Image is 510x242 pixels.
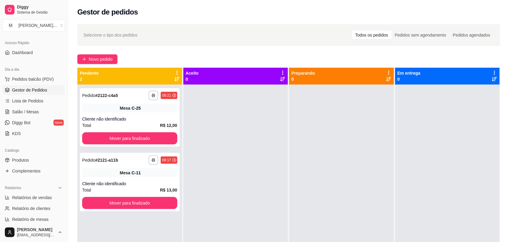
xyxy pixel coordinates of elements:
[82,122,91,129] span: Total
[120,170,131,176] span: Mesa
[450,31,494,39] div: Pedidos agendados
[12,120,31,126] span: Diggy Bot
[292,70,315,76] p: Preparando
[12,50,33,56] span: Dashboard
[77,7,138,17] h2: Gestor de pedidos
[2,118,65,127] a: Diggy Botnovo
[186,76,199,82] p: 0
[8,22,14,28] span: M
[82,158,95,163] span: Pedido
[12,205,50,211] span: Relatório de clientes
[17,5,63,10] span: Diggy
[12,98,44,104] span: Lista de Pedidos
[80,76,99,82] p: 2
[2,38,65,48] div: Acesso Rápido
[132,105,141,111] div: C-25
[2,48,65,57] a: Dashboard
[2,2,65,17] a: DiggySistema de Gestão
[82,187,91,193] span: Total
[162,158,171,163] div: 08:17
[2,225,65,240] button: [PERSON_NAME][EMAIL_ADDRESS][DOMAIN_NAME]
[2,85,65,95] a: Gestor de Pedidos
[82,57,86,61] span: plus
[2,96,65,106] a: Lista de Pedidos
[5,186,21,190] span: Relatórios
[392,31,450,39] div: Pedidos sem agendamento
[95,158,118,163] strong: # 2121-a11b
[12,109,39,115] span: Salão / Mesas
[82,197,177,209] button: Mover para finalizado
[2,166,65,176] a: Complementos
[292,76,315,82] p: 0
[186,70,199,76] p: Aceito
[162,93,171,98] div: 08:21
[160,123,177,128] strong: R$ 12,00
[2,146,65,155] div: Catálogo
[160,188,177,192] strong: R$ 13,00
[82,181,177,187] div: Cliente não identificado
[2,107,65,117] a: Salão / Mesas
[77,54,118,64] button: Novo pedido
[2,155,65,165] a: Produtos
[120,105,131,111] span: Mesa
[2,193,65,202] a: Relatórios de vendas
[12,195,52,201] span: Relatórios de vendas
[82,93,95,98] span: Pedido
[398,76,421,82] p: 0
[17,10,63,15] span: Sistema de Gestão
[398,70,421,76] p: Em entrega
[18,22,57,28] div: [PERSON_NAME] ...
[12,216,49,222] span: Relatório de mesas
[17,227,55,233] span: [PERSON_NAME]
[2,74,65,84] button: Pedidos balcão (PDV)
[89,56,113,63] span: Novo pedido
[12,76,54,82] span: Pedidos balcão (PDV)
[17,233,55,237] span: [EMAIL_ADDRESS][DOMAIN_NAME]
[2,129,65,138] a: KDS
[352,31,392,39] div: Todos os pedidos
[83,32,137,38] span: Selecione o tipo dos pedidos
[80,70,99,76] p: Pendente
[2,65,65,74] div: Dia a dia
[2,204,65,213] a: Relatório de clientes
[12,131,21,137] span: KDS
[132,170,141,176] div: C-11
[12,157,29,163] span: Produtos
[95,93,118,98] strong: # 2122-c4a5
[12,168,40,174] span: Complementos
[12,87,47,93] span: Gestor de Pedidos
[82,116,177,122] div: Cliente não identificado
[2,215,65,224] a: Relatório de mesas
[2,19,65,31] button: Select a team
[82,132,177,144] button: Mover para finalizado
